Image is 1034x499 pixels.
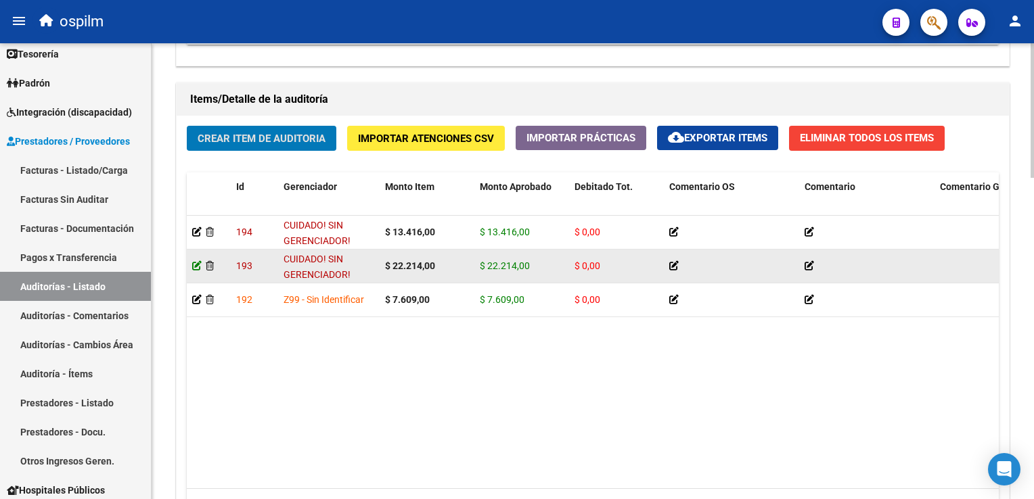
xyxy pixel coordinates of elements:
[789,126,945,151] button: Eliminar Todos los Items
[7,483,105,498] span: Hospitales Públicos
[236,260,252,271] span: 193
[480,227,530,237] span: $ 13.416,00
[575,181,633,192] span: Debitado Tot.
[7,105,132,120] span: Integración (discapacidad)
[385,294,430,305] strong: $ 7.609,00
[1007,13,1023,29] mat-icon: person
[236,294,252,305] span: 192
[11,13,27,29] mat-icon: menu
[60,7,104,37] span: ospilm
[575,227,600,237] span: $ 0,00
[7,47,59,62] span: Tesorería
[668,132,767,144] span: Exportar Items
[668,129,684,145] mat-icon: cloud_download
[198,133,325,145] span: Crear Item de Auditoria
[805,181,855,192] span: Comentario
[380,172,474,232] datatable-header-cell: Monto Item
[7,134,130,149] span: Prestadores / Proveedores
[664,172,799,232] datatable-header-cell: Comentario OS
[284,220,351,246] span: CUIDADO! SIN GERENCIADOR!
[526,132,635,144] span: Importar Prácticas
[284,254,351,280] span: CUIDADO! SIN GERENCIADOR!
[231,172,278,232] datatable-header-cell: Id
[669,181,735,192] span: Comentario OS
[480,294,524,305] span: $ 7.609,00
[187,126,336,151] button: Crear Item de Auditoria
[236,227,252,237] span: 194
[575,294,600,305] span: $ 0,00
[480,260,530,271] span: $ 22.214,00
[385,181,434,192] span: Monto Item
[799,172,935,232] datatable-header-cell: Comentario
[657,126,778,150] button: Exportar Items
[569,172,664,232] datatable-header-cell: Debitado Tot.
[190,89,995,110] h1: Items/Detalle de la auditoría
[236,181,244,192] span: Id
[385,260,435,271] strong: $ 22.214,00
[480,181,552,192] span: Monto Aprobado
[575,260,600,271] span: $ 0,00
[385,227,435,237] strong: $ 13.416,00
[358,133,494,145] span: Importar Atenciones CSV
[278,172,380,232] datatable-header-cell: Gerenciador
[988,453,1020,485] div: Open Intercom Messenger
[284,294,364,305] span: Z99 - Sin Identificar
[800,132,934,144] span: Eliminar Todos los Items
[474,172,569,232] datatable-header-cell: Monto Aprobado
[347,126,505,151] button: Importar Atenciones CSV
[516,126,646,150] button: Importar Prácticas
[284,181,337,192] span: Gerenciador
[7,76,50,91] span: Padrón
